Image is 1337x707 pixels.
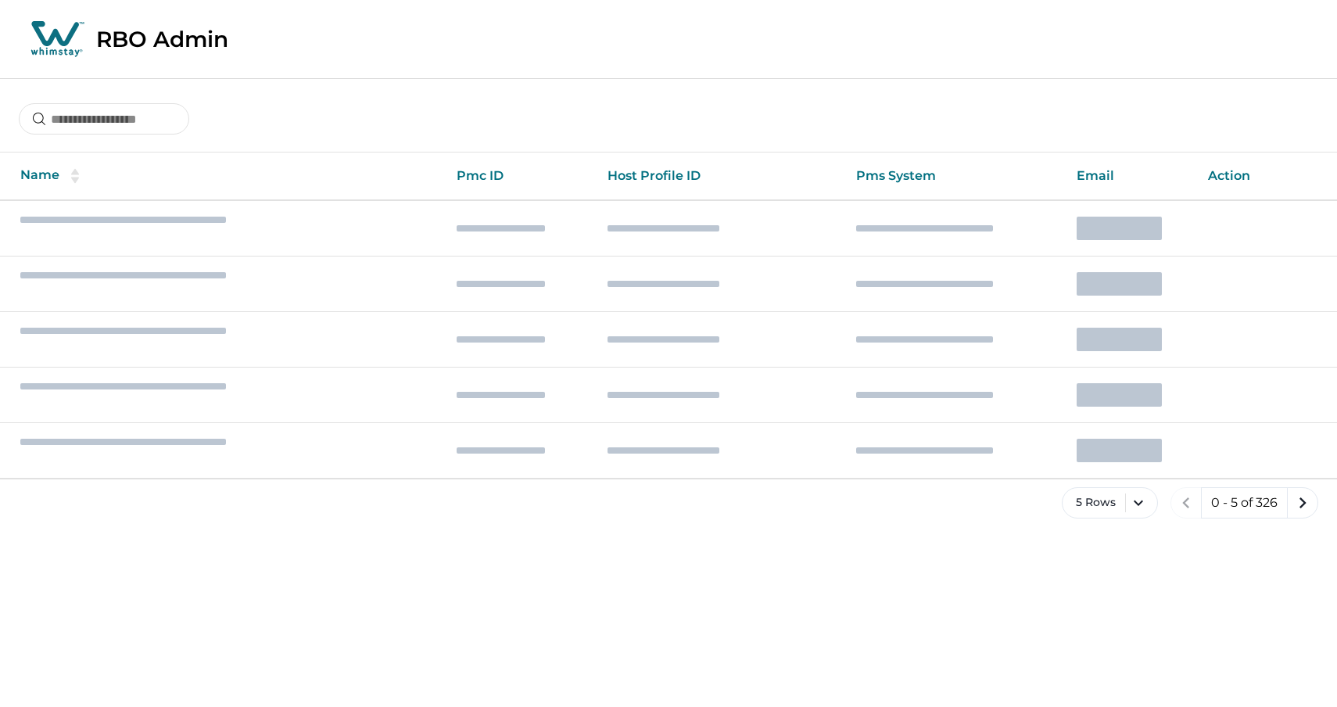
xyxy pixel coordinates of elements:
th: Pms System [844,153,1064,200]
th: Email [1064,153,1195,200]
button: 5 Rows [1062,487,1158,519]
th: Action [1195,153,1337,200]
button: 0 - 5 of 326 [1201,487,1288,519]
p: RBO Admin [96,26,228,52]
button: previous page [1170,487,1202,519]
th: Pmc ID [444,153,596,200]
button: sorting [59,168,91,184]
p: 0 - 5 of 326 [1211,495,1278,511]
button: next page [1287,487,1318,519]
th: Host Profile ID [595,153,844,200]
